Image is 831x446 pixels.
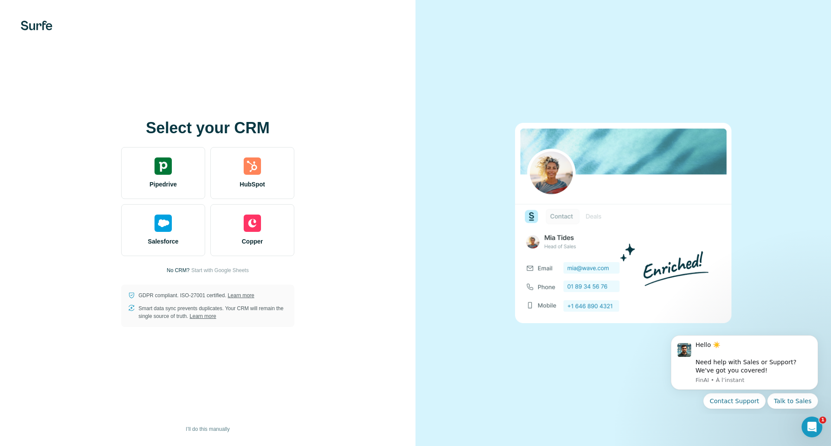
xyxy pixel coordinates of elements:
span: HubSpot [240,180,265,189]
p: No CRM? [167,266,190,274]
span: I’ll do this manually [186,425,229,433]
img: pipedrive's logo [155,157,172,175]
span: Pipedrive [149,180,177,189]
iframe: Intercom notifications message [658,327,831,414]
img: none image [515,123,731,323]
iframe: Intercom live chat [802,417,822,437]
img: salesforce's logo [155,215,172,232]
a: Learn more [190,313,216,319]
span: Salesforce [148,237,179,246]
p: Smart data sync prevents duplicates. Your CRM will remain the single source of truth. [138,305,287,320]
a: Learn more [228,292,254,298]
span: 1 [819,417,826,424]
img: hubspot's logo [244,157,261,175]
span: Copper [242,237,263,246]
h1: Select your CRM [121,119,294,137]
p: GDPR compliant. ISO-27001 certified. [138,292,254,299]
button: Start with Google Sheets [191,266,249,274]
button: I’ll do this manually [180,423,235,436]
img: copper's logo [244,215,261,232]
img: Surfe's logo [21,21,52,30]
